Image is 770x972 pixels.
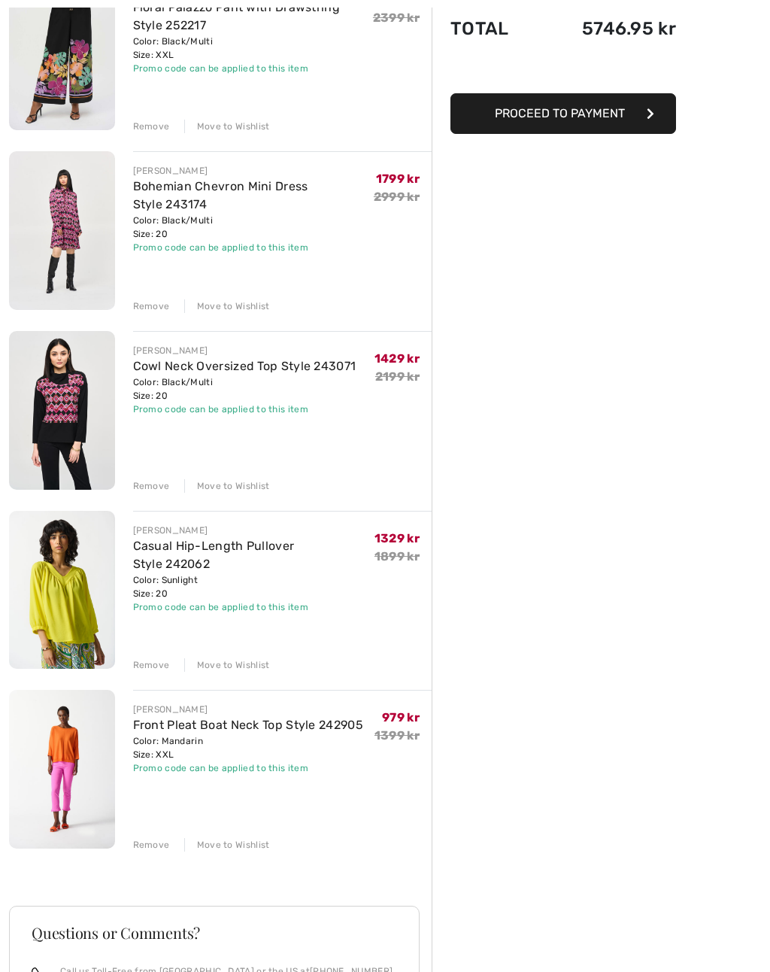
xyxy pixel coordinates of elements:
div: Color: Sunlight Size: 20 [133,573,374,600]
div: Move to Wishlist [184,479,270,493]
div: Color: Black/Multi Size: 20 [133,375,356,402]
div: [PERSON_NAME] [133,344,356,357]
div: Remove [133,479,170,493]
img: Cowl Neck Oversized Top Style 243071 [9,331,115,490]
div: Remove [133,658,170,672]
span: 979 kr [382,710,420,724]
s: 1899 kr [374,549,420,563]
s: 2999 kr [374,190,420,204]
div: Promo code can be applied to this item [133,761,363,775]
span: 1329 kr [374,531,420,545]
h3: Questions or Comments? [32,925,397,940]
div: [PERSON_NAME] [133,703,363,716]
div: [PERSON_NAME] [133,524,374,537]
a: Cowl Neck Oversized Top Style 243071 [133,359,356,373]
a: Bohemian Chevron Mini Dress Style 243174 [133,179,308,211]
span: 1799 kr [376,172,420,186]
img: Bohemian Chevron Mini Dress Style 243174 [9,151,115,309]
div: Move to Wishlist [184,299,270,313]
div: Promo code can be applied to this item [133,241,374,254]
s: 1399 kr [374,728,420,743]
button: Proceed to Payment [450,93,676,134]
td: 5746.95 kr [544,3,676,54]
div: Color: Black/Multi Size: XXL [133,35,373,62]
td: Total [450,3,544,54]
span: 1429 kr [374,351,420,366]
div: Remove [133,838,170,852]
s: 2399 kr [373,11,420,25]
div: Color: Mandarin Size: XXL [133,734,363,761]
a: Casual Hip-Length Pullover Style 242062 [133,539,295,571]
div: Remove [133,299,170,313]
img: Casual Hip-Length Pullover Style 242062 [9,511,115,669]
iframe: PayPal [450,54,676,88]
div: Remove [133,120,170,133]
div: Move to Wishlist [184,658,270,672]
div: Color: Black/Multi Size: 20 [133,214,374,241]
div: Move to Wishlist [184,120,270,133]
div: Move to Wishlist [184,838,270,852]
s: 2199 kr [375,369,420,384]
a: Front Pleat Boat Neck Top Style 242905 [133,718,363,732]
span: Proceed to Payment [495,106,625,120]
div: Promo code can be applied to this item [133,402,356,416]
div: Promo code can be applied to this item [133,62,373,75]
img: Front Pleat Boat Neck Top Style 242905 [9,690,115,848]
div: [PERSON_NAME] [133,164,374,178]
div: Promo code can be applied to this item [133,600,374,614]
